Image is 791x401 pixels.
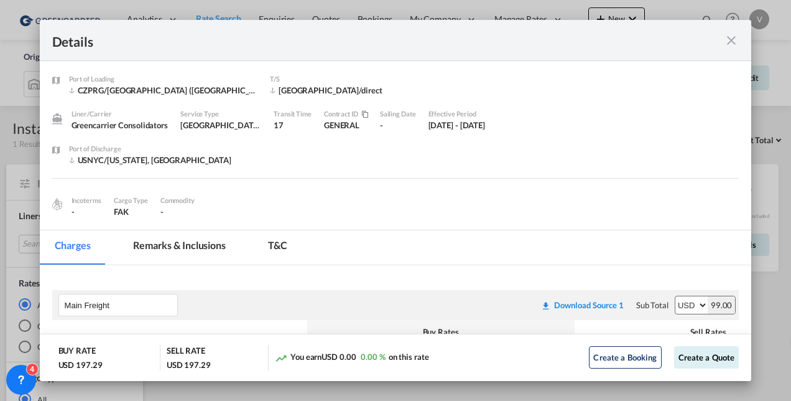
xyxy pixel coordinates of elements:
[313,326,568,337] div: Buy Rates
[72,206,101,217] div: -
[358,111,368,118] md-icon: icon-content-copy
[541,300,624,310] div: Download original source rate sheet
[180,120,284,130] span: [GEOGRAPHIC_DATA]/direct
[52,32,670,48] div: Details
[535,300,630,310] div: Download original source rate sheet
[275,351,429,364] div: You earn on this rate
[324,120,368,131] div: GENERAL
[270,73,382,85] div: T/S
[274,108,312,120] div: Transit Time
[324,108,368,120] div: Contract / Rate Agreement / Tariff / Spot Pricing Reference Number
[554,300,624,310] div: Download Source 1
[40,230,315,265] md-pagination-wrapper: Use the left and right arrow keys to navigate between tabs
[167,359,211,370] div: USD 197.29
[708,296,736,314] div: 99.00
[724,33,739,48] md-icon: icon-close fg-AAA8AD m-0 cursor
[72,120,168,131] div: Greencarrier Consolidators
[72,108,168,120] div: Liner/Carrier
[114,206,148,217] div: FAK
[253,230,302,265] md-tab-item: T&C
[324,108,380,143] div: GENERAL
[58,345,96,359] div: BUY RATE
[69,143,232,154] div: Port of Discharge
[428,108,486,120] div: Effective Period
[589,346,661,369] button: Create a Booking
[321,352,356,362] span: USD 0.00
[58,359,103,370] div: USD 197.29
[380,120,416,131] div: -
[118,230,241,265] md-tab-item: Remarks & Inclusions
[40,230,106,265] md-tab-item: Charges
[274,120,312,131] div: 17
[428,120,486,131] div: 1 Aug 2025 - 31 Aug 2025
[380,108,416,120] div: Sailing Date
[69,73,257,85] div: Port of Loading
[541,301,551,311] md-icon: icon-download
[535,294,630,316] button: Download original source rate sheet
[636,300,668,311] div: Sub Total
[160,195,195,206] div: Commodity
[674,346,739,369] button: Create a Quote
[275,352,287,364] md-icon: icon-trending-up
[167,345,205,359] div: SELL RATE
[361,352,385,362] span: 0.00 %
[270,85,382,96] div: Hamburg/direct
[50,197,64,211] img: cargo.png
[69,154,232,166] div: USNYC/New York, NY
[40,20,752,381] md-dialog: Port of Loading ...
[65,296,177,314] input: Leg Name
[114,195,148,206] div: Cargo Type
[69,85,257,96] div: CZPRG/Prague (Praha)
[72,195,101,206] div: Incoterms
[180,108,261,120] div: Service Type
[160,207,164,217] span: -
